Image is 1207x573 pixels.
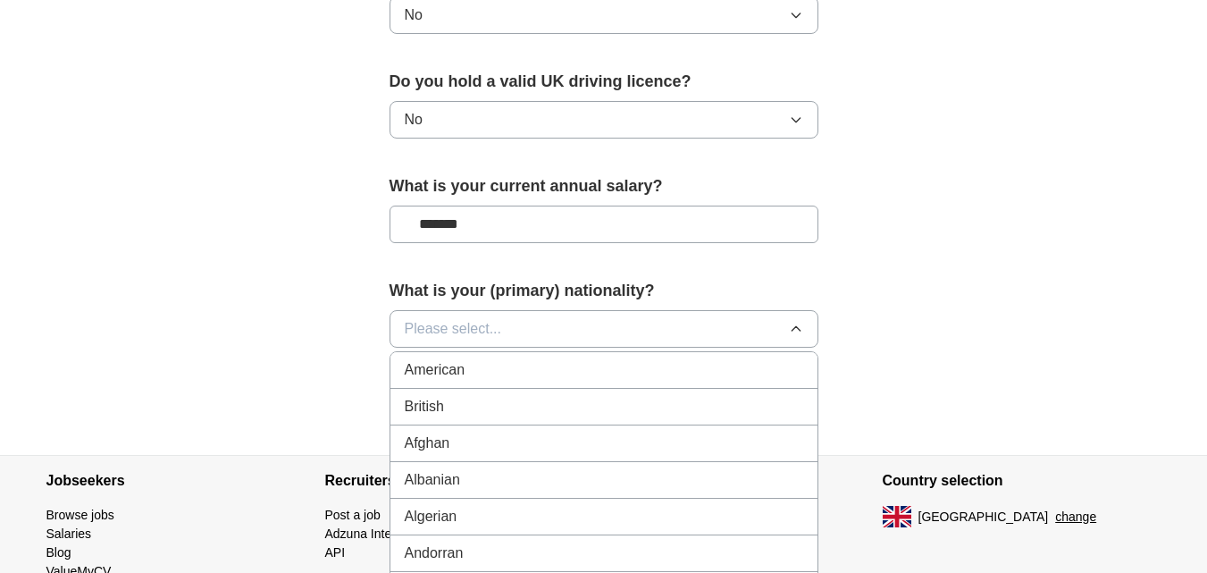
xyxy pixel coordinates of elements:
button: No [390,101,818,139]
a: Blog [46,545,71,560]
span: Afghan [405,433,450,454]
a: Post a job [325,508,381,522]
a: Browse jobs [46,508,114,522]
a: API [325,545,346,560]
span: Algerian [405,506,457,527]
label: What is your (primary) nationality? [390,279,818,303]
button: change [1055,508,1096,527]
span: Andorran [405,543,464,564]
span: Please select... [405,318,502,340]
span: British [405,396,444,417]
img: UK flag [883,506,911,527]
span: Albanian [405,469,460,491]
span: American [405,359,465,381]
span: No [405,109,423,131]
h4: Country selection [883,456,1161,506]
a: Salaries [46,527,92,541]
span: No [405,4,423,26]
a: Adzuna Intelligence [325,527,434,541]
label: What is your current annual salary? [390,174,818,198]
button: Please select... [390,310,818,348]
span: [GEOGRAPHIC_DATA] [918,508,1049,527]
label: Do you hold a valid UK driving licence? [390,70,818,94]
